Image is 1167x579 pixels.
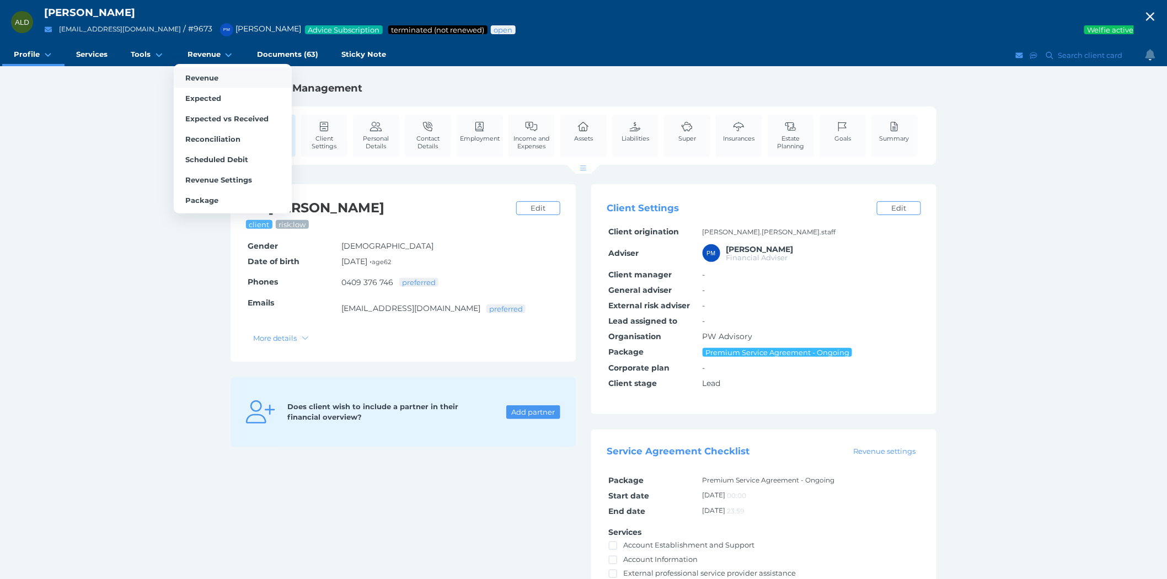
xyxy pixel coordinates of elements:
[609,227,679,237] span: Client origination
[1041,49,1128,62] button: Search client card
[246,200,511,217] h2: Mr [PERSON_NAME]
[887,203,911,212] span: Edit
[609,285,672,295] span: General adviser
[185,73,218,82] span: Revenue
[341,50,386,59] span: Sticky Note
[248,220,270,229] span: client
[248,331,314,345] button: More details
[609,506,646,516] span: End date
[727,491,747,500] span: 00:00
[609,378,657,388] span: Client stage
[516,201,560,215] a: Edit
[402,278,437,287] span: preferred
[44,6,135,19] span: [PERSON_NAME]
[721,115,758,148] a: Insurances
[231,82,936,95] h1: Details and Management
[609,316,678,326] span: Lead assigned to
[508,115,555,156] a: Income and Expenses
[174,108,292,128] a: Expected vs Received
[174,149,292,169] a: Scheduled Debit
[506,405,560,419] button: Add partner
[248,241,279,251] span: Gender
[609,270,672,280] span: Client manager
[848,446,921,457] a: Revenue settings
[131,50,151,59] span: Tools
[493,25,513,34] span: Advice status: Review not yet booked in
[174,169,292,190] a: Revenue Settings
[877,201,921,215] a: Edit
[245,44,330,66] a: Documents (63)
[607,203,679,214] span: Client Settings
[257,50,318,59] span: Documents (63)
[703,363,705,373] span: -
[707,250,716,256] span: PM
[215,24,301,34] span: [PERSON_NAME]
[11,11,33,33] div: Anthony Leonard Dodd
[390,25,485,34] span: Service package status: Not renewed
[408,135,448,150] span: Contact Details
[880,135,909,142] span: Summary
[41,23,55,36] button: Email
[489,304,524,313] span: preferred
[356,135,397,150] span: Personal Details
[14,50,40,59] span: Profile
[877,115,912,148] a: Summary
[526,203,550,212] span: Edit
[287,402,458,422] span: Does client wish to include a partner in their financial overview?
[768,115,814,156] a: Estate Planning
[185,114,269,123] span: Expected vs Received
[174,67,292,88] a: Revenue
[457,115,502,148] a: Employment
[1056,51,1128,60] span: Search client card
[342,277,394,287] a: 0409 376 746
[849,447,920,455] span: Revenue settings
[304,135,345,150] span: Client Settings
[185,175,252,184] span: Revenue Settings
[832,115,854,148] a: Goals
[248,298,275,308] span: Emails
[619,115,652,148] a: Liabilities
[703,331,753,341] span: PW Advisory
[609,347,644,357] span: Package
[185,196,218,205] span: Package
[703,285,705,295] span: -
[700,224,921,240] td: [PERSON_NAME].[PERSON_NAME].staff
[624,555,698,564] span: Account Information
[703,378,721,388] span: Lead
[1014,49,1025,62] button: Email
[609,331,662,341] span: Organisation
[727,507,745,515] span: 23:59
[185,135,240,143] span: Reconciliation
[834,135,851,142] span: Goals
[223,27,230,32] span: PM
[59,25,181,33] a: [EMAIL_ADDRESS][DOMAIN_NAME]
[700,473,921,488] td: Premium Service Agreement - Ongoing
[174,190,292,210] a: Package
[342,256,392,266] span: [DATE] •
[278,220,307,229] span: risk: low
[609,491,650,501] span: Start date
[609,248,639,258] span: Adviser
[15,18,29,26] span: ALD
[248,277,279,287] span: Phones
[676,115,699,148] a: Super
[700,488,921,503] td: [DATE]
[609,527,642,537] span: Services
[460,135,500,142] span: Employment
[609,363,670,373] span: Corporate plan
[185,155,248,164] span: Scheduled Debit
[220,23,233,36] div: Peter McDonald
[301,115,347,156] a: Client Settings
[571,115,596,148] a: Assets
[353,115,399,156] a: Personal Details
[1029,49,1040,62] button: SMS
[174,128,292,149] a: Reconciliation
[1086,25,1134,34] span: Welfie active
[703,301,705,310] span: -
[770,135,811,150] span: Estate Planning
[726,244,793,254] span: Peter McDonald
[726,253,788,262] span: Financial Adviser
[185,94,221,103] span: Expected
[65,44,119,66] a: Services
[607,446,750,457] span: Service Agreement Checklist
